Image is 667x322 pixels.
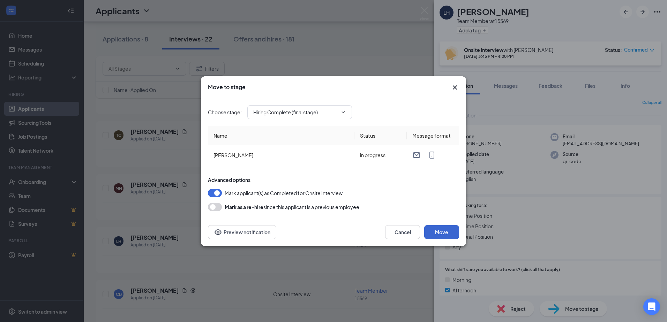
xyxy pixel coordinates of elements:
h3: Move to stage [208,83,246,91]
button: Preview notificationEye [208,225,276,239]
span: [PERSON_NAME] [213,152,253,158]
th: Message format [407,126,459,145]
svg: ChevronDown [340,109,346,115]
svg: MobileSms [428,151,436,159]
th: Status [354,126,407,145]
span: Mark applicant(s) as Completed for Onsite Interview [225,189,343,197]
div: Open Intercom Messenger [643,298,660,315]
svg: Email [412,151,421,159]
svg: Cross [451,83,459,92]
td: in progress [354,145,407,165]
svg: Eye [214,228,222,236]
button: Cancel [385,225,420,239]
span: Choose stage : [208,108,242,116]
button: Close [451,83,459,92]
b: Mark as a re-hire [225,204,263,210]
th: Name [208,126,354,145]
div: since this applicant is a previous employee. [225,203,361,211]
button: Move [424,225,459,239]
div: Advanced options [208,176,459,183]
